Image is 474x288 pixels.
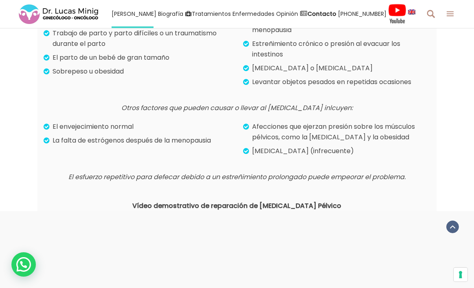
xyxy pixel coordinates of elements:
p: La falta de estrógenos después de la menopausia [46,135,231,146]
p: [MEDICAL_DATA] o [MEDICAL_DATA] [245,63,430,74]
p: El envejecimiento normal [46,121,231,132]
img: language english [408,9,415,14]
button: Sus preferencias de consentimiento para tecnologías de seguimiento [454,268,467,282]
span: Opinión [276,9,298,19]
p: El parto de un bebé de gran tamaño [46,52,231,63]
span: Tratamientos [192,9,231,19]
img: Videos Youtube Ginecología [388,4,406,24]
span: [PERSON_NAME] [112,9,156,19]
em: El esfuerzo repetitivo para defecar debido a un estreñimiento prolongado puede empeorar el problema. [68,172,406,182]
p: Sobrepeso u obesidad [46,66,231,77]
p: Afecciones que ejerzan presión sobre los músculos pélvicos, como la [MEDICAL_DATA] y la obesidad [245,121,430,143]
p: Estreñimiento crónico o presión al evacuar los intestinos [245,39,430,60]
span: Biografía [158,9,183,19]
span: Enfermedades [233,9,274,19]
p: Levantar objetos pesados en repetidas ocasiones [245,77,430,87]
p: Trabajo de parto y parto difíciles o un traumatismo durante el parto [46,28,231,49]
p: [MEDICAL_DATA] (infrecuente) [245,146,430,156]
span: [PHONE_NUMBER] [338,9,386,19]
div: WhatsApp contact [11,252,36,277]
em: Otros factores que pueden causar o llevar al [MEDICAL_DATA] inlcuyen: [121,103,353,113]
strong: Vídeo demostrativo de reparación de [MEDICAL_DATA] Pélvico [133,201,342,210]
strong: Contacto [307,10,336,18]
